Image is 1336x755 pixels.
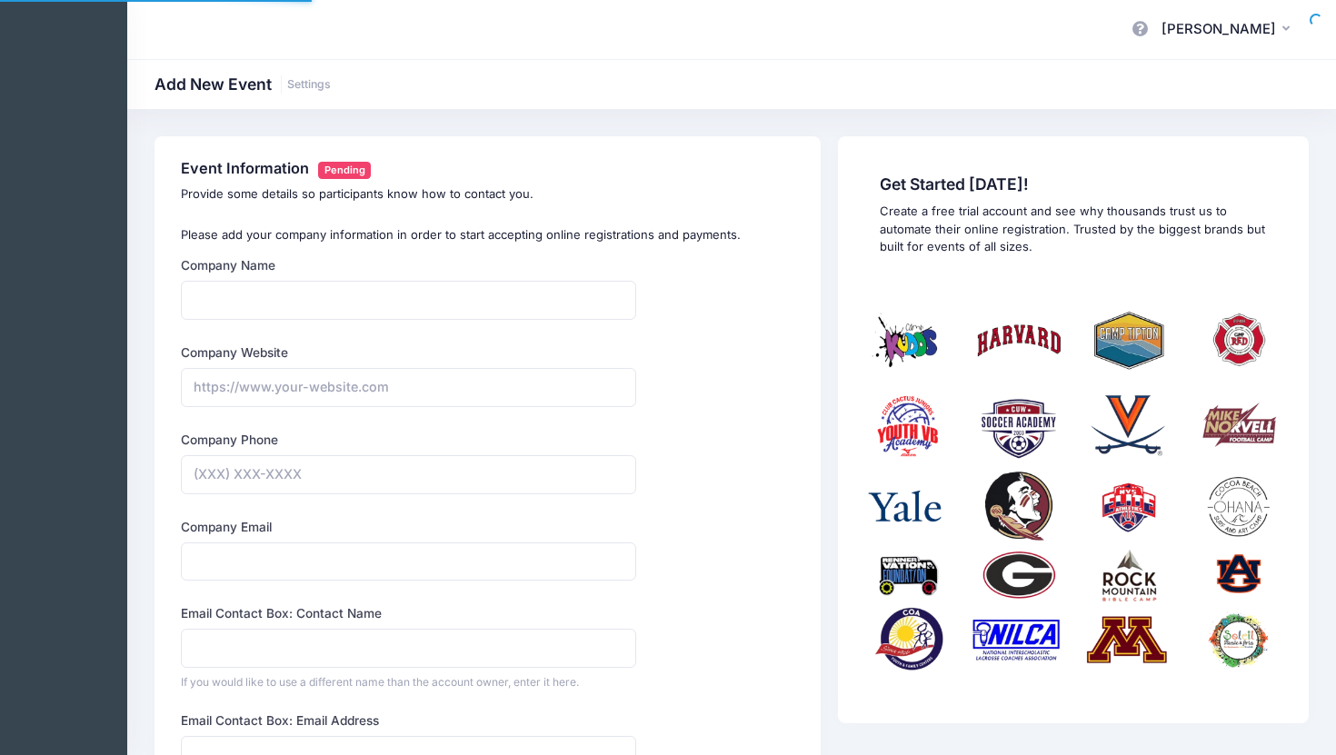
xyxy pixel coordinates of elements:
img: social-proof.png [864,283,1281,700]
span: [PERSON_NAME] [1162,19,1276,39]
h4: Event Information [181,160,793,179]
div: If you would like to use a different name than the account owner, enter it here. [181,674,636,690]
p: Please add your company information in order to start accepting online registrations and payments. [181,226,793,244]
button: [PERSON_NAME] [1150,9,1309,51]
label: Email Contact Box: Email Address [181,711,379,730]
h1: Add New Event [155,75,331,94]
span: Pending [318,162,371,179]
label: Company Email [181,518,272,536]
p: Create a free trial account and see why thousands trust us to automate their online registration.... [880,203,1268,256]
label: Company Website [181,343,288,362]
input: (XXX) XXX-XXXX [181,455,636,494]
input: https://www.your-website.com [181,368,636,407]
label: Company Phone [181,431,278,449]
p: Provide some details so participants know how to contact you. [181,185,793,204]
label: Email Contact Box: Contact Name [181,604,382,622]
span: Get Started [DATE]! [880,174,1268,194]
a: Settings [287,78,331,92]
label: Company Name [181,256,275,274]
